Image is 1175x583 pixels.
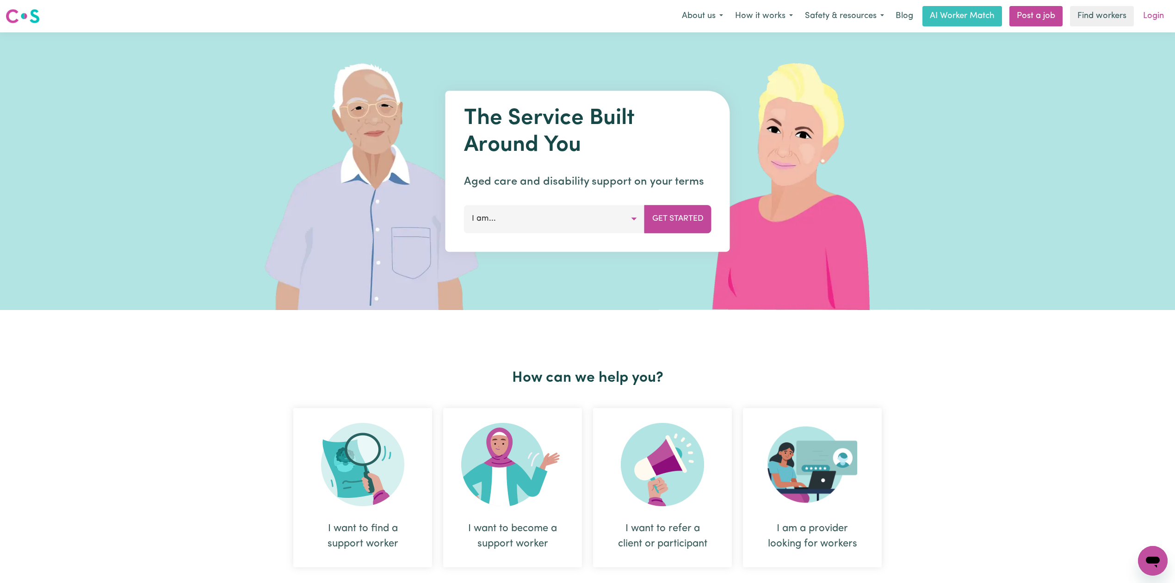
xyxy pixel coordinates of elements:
div: I want to find a support worker [293,408,432,567]
button: Safety & resources [799,6,890,26]
a: Careseekers logo [6,6,40,27]
div: I am a provider looking for workers [743,408,882,567]
div: I want to find a support worker [315,521,410,552]
p: Aged care and disability support on your terms [464,174,711,190]
div: I want to refer a client or participant [593,408,732,567]
a: Blog [890,6,919,26]
h2: How can we help you? [288,369,887,387]
div: I want to refer a client or participant [615,521,710,552]
button: About us [676,6,729,26]
div: I am a provider looking for workers [765,521,860,552]
img: Refer [621,423,704,506]
img: Careseekers logo [6,8,40,25]
h1: The Service Built Around You [464,105,711,159]
div: I want to become a support worker [465,521,560,552]
button: Get Started [644,205,711,233]
div: I want to become a support worker [443,408,582,567]
button: I am... [464,205,645,233]
a: Post a job [1009,6,1063,26]
a: Login [1138,6,1169,26]
a: AI Worker Match [922,6,1002,26]
img: Search [321,423,404,506]
img: Provider [767,423,857,506]
img: Become Worker [461,423,564,506]
iframe: Button to launch messaging window [1138,546,1168,576]
a: Find workers [1070,6,1134,26]
button: How it works [729,6,799,26]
